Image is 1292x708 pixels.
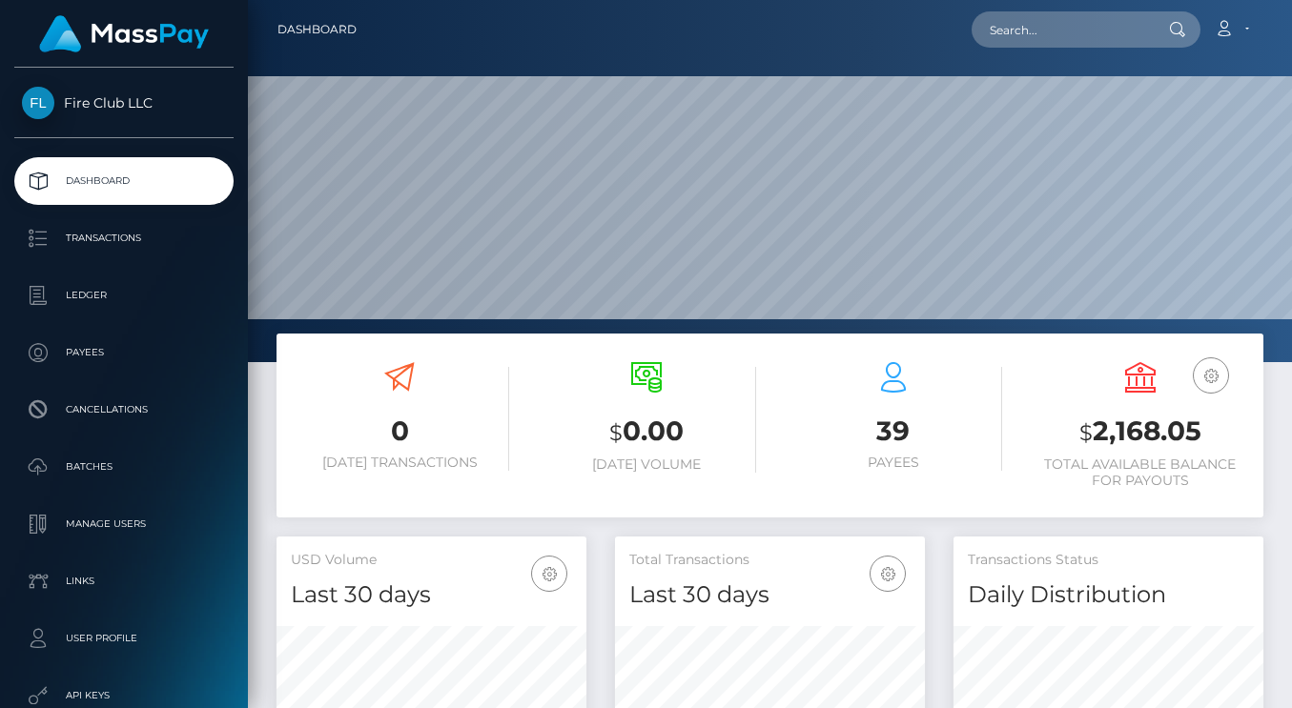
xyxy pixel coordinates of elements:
[785,413,1003,450] h3: 39
[14,329,234,376] a: Payees
[785,455,1003,471] h6: Payees
[22,624,226,653] p: User Profile
[291,551,572,570] h5: USD Volume
[277,10,357,50] a: Dashboard
[609,419,623,446] small: $
[291,578,572,612] h4: Last 30 days
[22,510,226,538] p: Manage Users
[22,338,226,367] p: Payees
[538,456,756,473] h6: [DATE] Volume
[14,386,234,434] a: Cancellations
[968,551,1249,570] h5: Transactions Status
[291,413,509,450] h3: 0
[14,214,234,262] a: Transactions
[14,157,234,205] a: Dashboard
[291,455,509,471] h6: [DATE] Transactions
[1079,419,1093,446] small: $
[14,272,234,319] a: Ledger
[22,87,54,119] img: Fire Club LLC
[39,15,209,52] img: MassPay Logo
[629,578,911,612] h4: Last 30 days
[14,557,234,605] a: Links
[968,578,1249,612] h4: Daily Distribution
[22,453,226,481] p: Batches
[1031,456,1249,489] h6: Total Available Balance for Payouts
[22,395,226,424] p: Cancellations
[22,224,226,253] p: Transactions
[22,567,226,596] p: Links
[22,167,226,195] p: Dashboard
[14,500,234,548] a: Manage Users
[14,615,234,662] a: User Profile
[972,11,1151,48] input: Search...
[538,413,756,452] h3: 0.00
[14,94,234,111] span: Fire Club LLC
[1031,413,1249,452] h3: 2,168.05
[629,551,911,570] h5: Total Transactions
[22,281,226,310] p: Ledger
[14,443,234,491] a: Batches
